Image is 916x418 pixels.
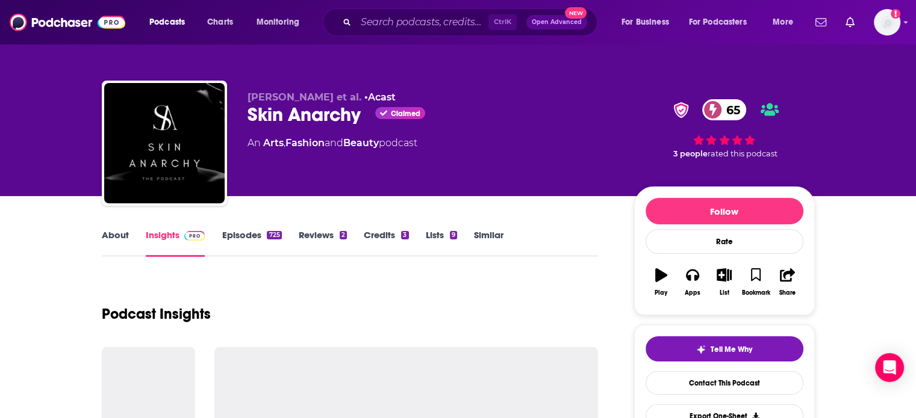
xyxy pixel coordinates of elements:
[149,14,185,31] span: Podcasts
[714,99,746,120] span: 65
[364,91,396,103] span: •
[102,229,129,257] a: About
[670,102,693,118] img: verified Badge
[811,12,831,32] a: Show notifications dropdown
[565,7,587,19] span: New
[334,8,609,36] div: Search podcasts, credits, & more...
[681,13,764,32] button: open menu
[340,231,347,239] div: 2
[702,99,746,120] a: 65
[646,336,803,361] button: tell me why sparkleTell Me Why
[248,91,361,103] span: [PERSON_NAME] et al.
[741,289,770,297] div: Bookmark
[356,13,488,32] input: Search podcasts, credits, & more...
[655,289,667,297] div: Play
[325,137,343,149] span: and
[450,231,457,239] div: 9
[102,305,211,323] h1: Podcast Insights
[391,111,420,117] span: Claimed
[248,136,417,150] div: An podcast
[874,9,900,35] button: Show profile menu
[488,14,517,30] span: Ctrl K
[696,345,706,354] img: tell me why sparkle
[740,260,771,304] button: Bookmark
[146,229,205,257] a: InsightsPodchaser Pro
[257,14,299,31] span: Monitoring
[646,198,803,224] button: Follow
[343,137,379,149] a: Beauty
[779,289,796,297] div: Share
[677,260,708,304] button: Apps
[720,289,729,297] div: List
[613,13,684,32] button: open menu
[689,14,747,31] span: For Podcasters
[771,260,803,304] button: Share
[708,260,740,304] button: List
[364,229,408,257] a: Credits3
[711,345,752,354] span: Tell Me Why
[646,260,677,304] button: Play
[532,19,582,25] span: Open Advanced
[285,137,325,149] a: Fashion
[634,91,815,166] div: verified Badge65 3 peoplerated this podcast
[646,229,803,254] div: Rate
[222,229,281,257] a: Episodes725
[141,13,201,32] button: open menu
[426,229,457,257] a: Lists9
[207,14,233,31] span: Charts
[199,13,240,32] a: Charts
[841,12,859,32] a: Show notifications dropdown
[891,9,900,19] svg: Add a profile image
[267,231,281,239] div: 725
[685,289,700,297] div: Apps
[401,231,408,239] div: 3
[708,149,777,158] span: rated this podcast
[368,91,396,103] a: Acast
[299,229,347,257] a: Reviews2
[184,231,205,241] img: Podchaser Pro
[773,14,793,31] span: More
[622,14,669,31] span: For Business
[874,9,900,35] span: Logged in as NickG
[526,15,587,29] button: Open AdvancedNew
[10,11,125,34] img: Podchaser - Follow, Share and Rate Podcasts
[673,149,708,158] span: 3 people
[248,13,315,32] button: open menu
[764,13,808,32] button: open menu
[263,137,284,149] a: Arts
[284,137,285,149] span: ,
[874,9,900,35] img: User Profile
[104,83,225,203] img: Skin Anarchy
[875,353,904,382] div: Open Intercom Messenger
[646,371,803,395] a: Contact This Podcast
[474,229,503,257] a: Similar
